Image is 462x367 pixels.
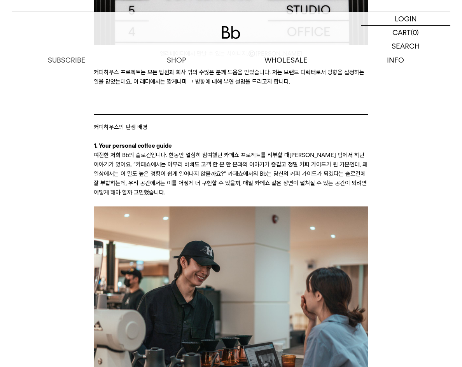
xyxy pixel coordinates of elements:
p: (0) [411,26,419,39]
p: LOGIN [395,12,417,25]
a: CART (0) [361,26,450,39]
a: SUBSCRIBE [12,53,121,67]
b: 1. Your personal coffee guide [94,142,172,149]
p: WHOLESALE [231,53,341,67]
p: CART [392,26,411,39]
p: 여전한 저희 Bb의 슬로건입니다. 한동안 열심히 참여했던 카페쇼 프로젝트를 리뷰할 때[PERSON_NAME] 팀에서 하던 이야기가 있어요. “카페쇼에서는 아무리 바빠도 고객 ... [94,150,368,197]
a: LOGIN [361,12,450,26]
a: SHOP [121,53,231,67]
p: 커피하우스 프로젝트는 모든 팀원과 회사 밖의 수많은 분께 도움을 받았습니다. 저는 브랜드 디렉터로서 방향을 설정하는 일을 맡았는데요. 이 레터에서는 짧게나마 그 방향에 대해 ... [94,68,368,86]
blockquote: 커피하우스의 탄생 배경 [94,114,368,141]
img: 로고 [222,26,240,39]
p: SEARCH [392,39,420,53]
p: INFO [341,53,450,67]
